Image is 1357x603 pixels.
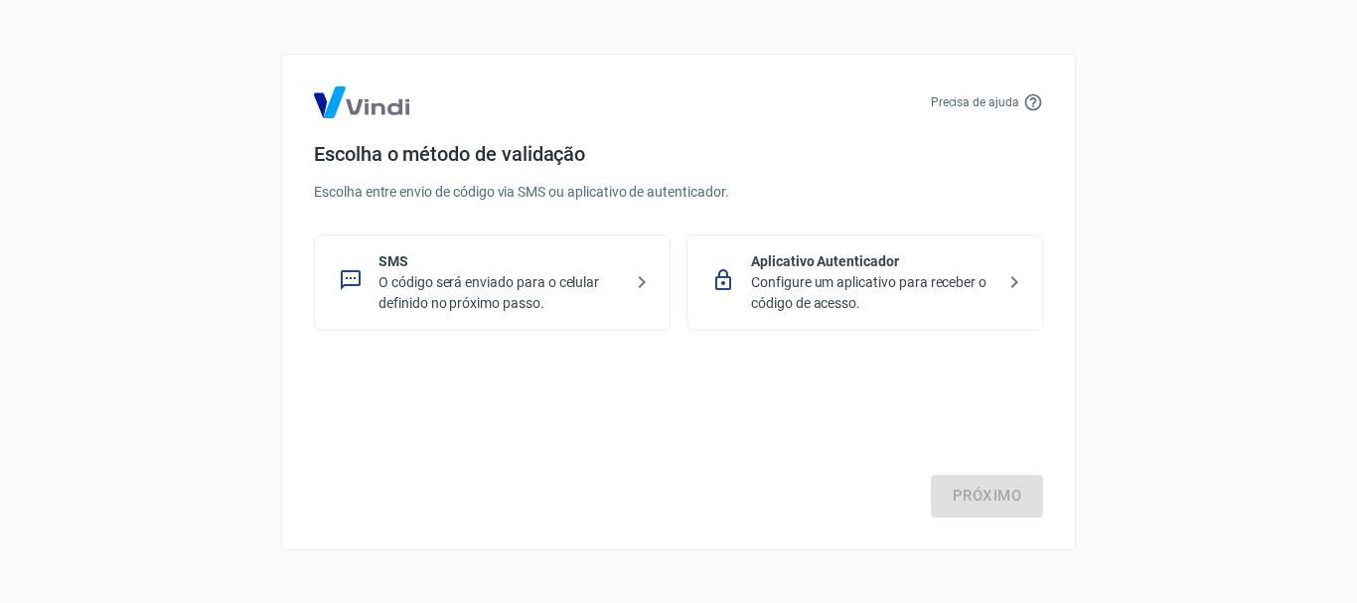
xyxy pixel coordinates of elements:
p: SMS [378,251,622,272]
img: Logo Vind [314,86,409,118]
div: Aplicativo AutenticadorConfigure um aplicativo para receber o código de acesso. [686,234,1043,331]
p: Precisa de ajuda [931,93,1019,111]
div: SMSO código será enviado para o celular definido no próximo passo. [314,234,671,331]
p: Aplicativo Autenticador [751,251,994,272]
h4: Escolha o método de validação [314,142,1043,166]
p: Configure um aplicativo para receber o código de acesso. [751,272,994,314]
p: Escolha entre envio de código via SMS ou aplicativo de autenticador. [314,182,1043,203]
p: O código será enviado para o celular definido no próximo passo. [378,272,622,314]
